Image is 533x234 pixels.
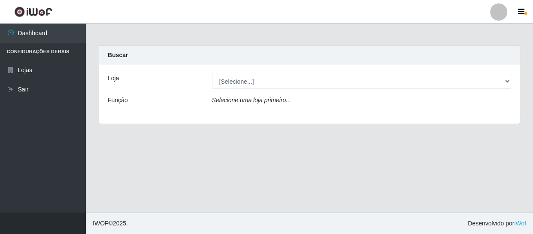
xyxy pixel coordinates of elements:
label: Função [108,96,128,105]
strong: Buscar [108,52,128,58]
span: © 2025 . [93,219,128,228]
a: iWof [514,220,526,227]
img: CoreUI Logo [14,6,52,17]
span: Desenvolvido por [468,219,526,228]
label: Loja [108,74,119,83]
span: IWOF [93,220,109,227]
i: Selecione uma loja primeiro... [212,97,291,103]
